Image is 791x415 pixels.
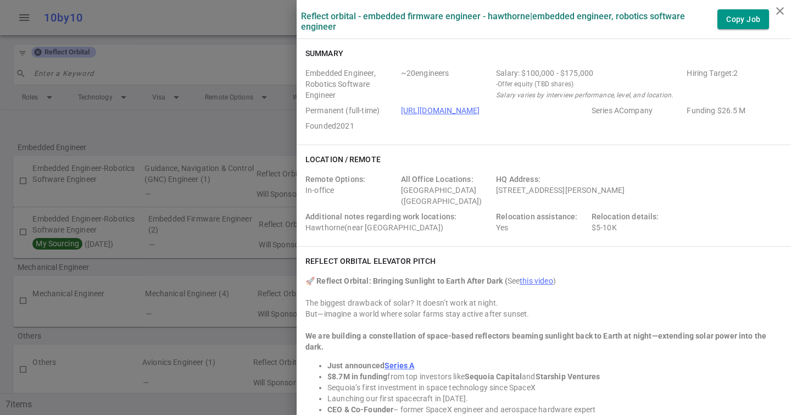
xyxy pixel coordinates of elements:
[327,372,387,381] strong: $8.7M in funding
[305,48,343,59] h6: Summary
[496,174,682,207] div: [STREET_ADDRESS][PERSON_NAME]
[327,404,782,415] li: – former SpaceX engineer and aerospace hardware expert
[773,4,787,18] i: close
[327,405,393,414] strong: CEO & Co-Founder
[496,68,682,79] div: Salary Range
[305,68,397,101] span: Roles
[301,11,717,32] label: Reflect Orbital - Embedded Firmware Engineer - Hawthorne | Embedded Engineer, Robotics Software E...
[465,372,522,381] strong: Sequoia Capital
[305,120,397,131] span: Employer Founded
[496,91,673,99] i: Salary varies by interview performance, level, and location.
[305,174,397,207] div: In-office
[305,308,782,319] div: But—imagine a world where solar farms stay active after sunset.
[520,276,553,285] a: this video
[496,79,682,90] small: - Offer equity (TBD shares)
[592,105,683,116] span: Employer Stage e.g. Series A
[592,211,683,233] div: $5-10K
[327,361,385,370] strong: Just announced
[305,154,381,165] h6: Location / Remote
[327,382,782,393] li: Sequoia’s first investment in space technology since SpaceX
[305,297,782,308] div: The biggest drawback of solar? It doesn’t work at night.
[305,212,456,221] span: Additional notes regarding work locations:
[496,175,541,184] span: HQ Address:
[385,361,414,370] a: Series A
[327,371,782,382] li: from top investors like and
[305,105,397,116] span: Job Type
[401,175,474,184] span: All Office Locations:
[305,256,436,267] h6: Reflect Orbital elevator pitch
[687,68,778,101] span: Hiring Target
[496,212,577,221] span: Relocation assistance:
[687,105,778,116] span: Employer Founding
[305,276,508,285] strong: 🚀 Reflect Orbital: Bringing Sunlight to Earth After Dark (
[305,331,766,351] strong: We are building a constellation of space-based reflectors beaming sunlight back to Earth at night...
[327,393,782,404] li: Launching our first spacecraft in [DATE].
[401,106,480,115] a: [URL][DOMAIN_NAME]
[305,175,365,184] span: Remote Options:
[401,105,587,116] span: Company URL
[496,211,587,233] div: Yes
[536,372,600,381] strong: Starship Ventures
[305,211,492,233] div: Hawthorne(near [GEOGRAPHIC_DATA])
[592,212,659,221] span: Relocation details:
[401,68,492,101] span: Team Count
[717,9,769,30] button: Copy Job
[401,174,492,207] div: [GEOGRAPHIC_DATA] ([GEOGRAPHIC_DATA])
[305,275,782,286] div: See )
